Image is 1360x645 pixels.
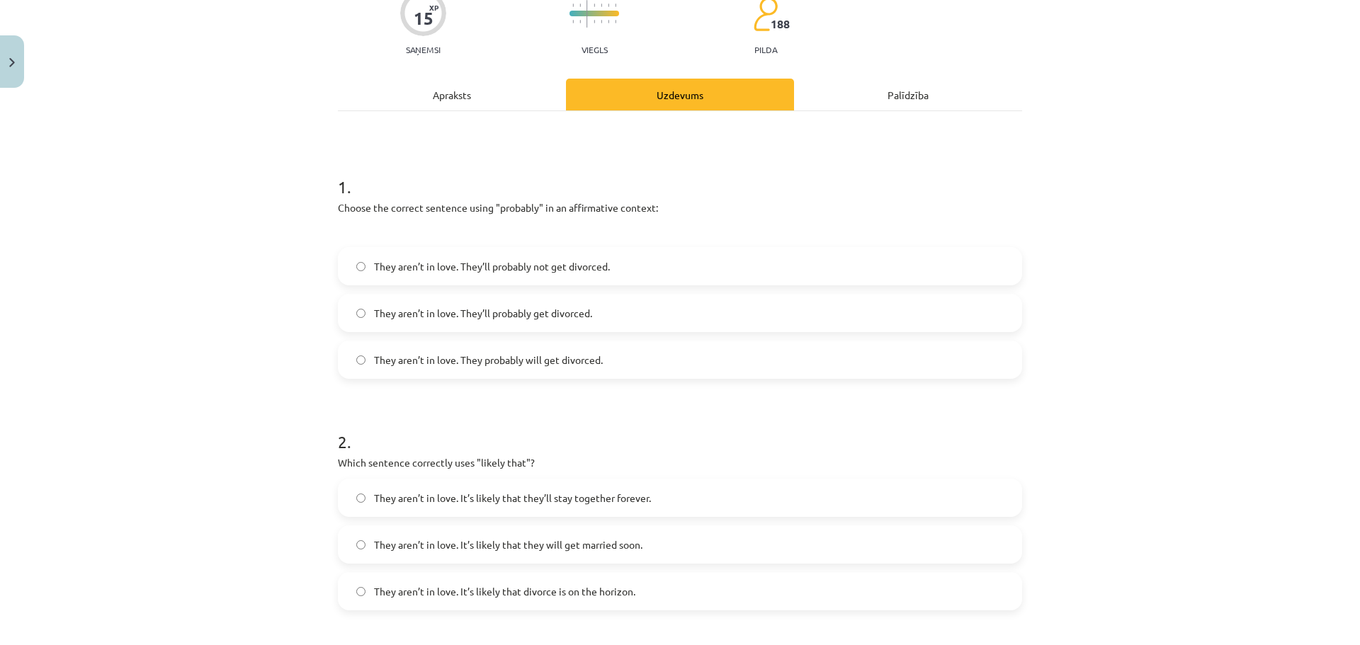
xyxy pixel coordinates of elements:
h1: 2 . [338,407,1022,451]
h1: 1 . [338,152,1022,196]
span: They aren’t in love. It’s likely that they will get married soon. [374,537,642,552]
input: They aren’t in love. They’ll probably get divorced. [356,309,365,318]
div: 15 [414,8,433,28]
span: They aren’t in love. They’ll probably get divorced. [374,306,592,321]
img: icon-short-line-57e1e144782c952c97e751825c79c345078a6d821885a25fce030b3d8c18986b.svg [572,20,574,23]
input: They aren’t in love. They’ll probably not get divorced. [356,262,365,271]
img: icon-short-line-57e1e144782c952c97e751825c79c345078a6d821885a25fce030b3d8c18986b.svg [608,4,609,7]
input: They aren’t in love. It’s likely that they will get married soon. [356,540,365,549]
span: They aren’t in love. They probably will get divorced. [374,353,603,367]
p: Saņemsi [400,45,446,55]
img: icon-short-line-57e1e144782c952c97e751825c79c345078a6d821885a25fce030b3d8c18986b.svg [594,20,595,23]
img: icon-short-line-57e1e144782c952c97e751825c79c345078a6d821885a25fce030b3d8c18986b.svg [594,4,595,7]
p: Which sentence correctly uses "likely that"? [338,455,1022,470]
span: They aren’t in love. It’s likely that divorce is on the horizon. [374,584,635,599]
span: 188 [771,18,790,30]
img: icon-short-line-57e1e144782c952c97e751825c79c345078a6d821885a25fce030b3d8c18986b.svg [572,4,574,7]
input: They aren’t in love. They probably will get divorced. [356,355,365,365]
img: icon-short-line-57e1e144782c952c97e751825c79c345078a6d821885a25fce030b3d8c18986b.svg [608,20,609,23]
img: icon-close-lesson-0947bae3869378f0d4975bcd49f059093ad1ed9edebbc8119c70593378902aed.svg [9,58,15,67]
span: They aren’t in love. It’s likely that they’ll stay together forever. [374,491,651,506]
img: icon-short-line-57e1e144782c952c97e751825c79c345078a6d821885a25fce030b3d8c18986b.svg [579,20,581,23]
input: They aren’t in love. It’s likely that divorce is on the horizon. [356,587,365,596]
img: icon-short-line-57e1e144782c952c97e751825c79c345078a6d821885a25fce030b3d8c18986b.svg [579,4,581,7]
img: icon-short-line-57e1e144782c952c97e751825c79c345078a6d821885a25fce030b3d8c18986b.svg [601,4,602,7]
div: Palīdzība [794,79,1022,110]
img: icon-short-line-57e1e144782c952c97e751825c79c345078a6d821885a25fce030b3d8c18986b.svg [601,20,602,23]
input: They aren’t in love. It’s likely that they’ll stay together forever. [356,493,365,503]
p: pilda [754,45,777,55]
div: Apraksts [338,79,566,110]
p: Viegls [582,45,608,55]
span: They aren’t in love. They’ll probably not get divorced. [374,259,610,274]
span: XP [429,4,438,11]
img: icon-short-line-57e1e144782c952c97e751825c79c345078a6d821885a25fce030b3d8c18986b.svg [615,20,616,23]
img: icon-short-line-57e1e144782c952c97e751825c79c345078a6d821885a25fce030b3d8c18986b.svg [615,4,616,7]
div: Uzdevums [566,79,794,110]
p: Choose the correct sentence using "probably" in an affirmative context: [338,200,1022,215]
